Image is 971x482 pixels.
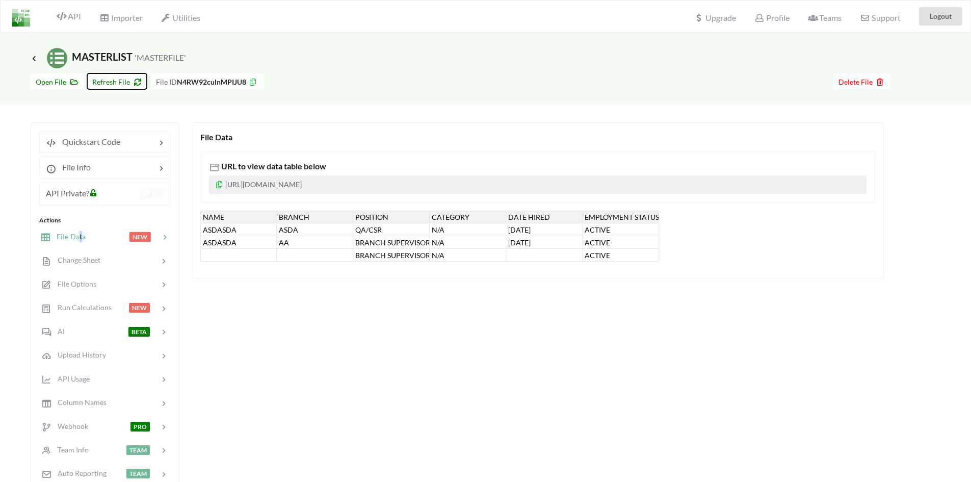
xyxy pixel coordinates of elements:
[51,303,112,312] span: Run Calculations
[506,223,583,236] div: [DATE]
[156,78,177,86] span: File ID
[92,78,142,86] span: Refresh File
[200,131,875,143] div: File Data
[860,14,900,22] span: Support
[126,445,150,455] span: TEAM
[129,232,151,242] span: NEW
[694,14,736,22] span: Upgrade
[219,161,326,171] span: URL to view data table below
[57,11,81,21] span: API
[277,211,353,223] div: BRANCH
[200,236,277,249] div: ASDASDA
[200,211,277,223] div: NAME
[50,232,86,241] span: File Data
[51,469,107,477] span: Auto Reporting
[128,327,150,337] span: BETA
[56,137,120,146] span: Quickstart Code
[583,211,659,223] div: EMPLOYMENT STATUS
[161,13,200,22] span: Utilities
[838,78,884,86] span: Delete File
[506,211,583,223] div: DATE HIRED
[353,211,430,223] div: POSITION
[430,236,506,249] div: N/A
[353,236,430,249] div: BRANCH SUPERVISOR
[277,223,353,236] div: ASDA
[51,445,89,454] span: Team Info
[177,78,246,86] b: N4RW92culnMPIJU8
[87,73,147,89] button: Refresh File
[51,422,88,430] span: Webhook
[583,236,659,249] div: ACTIVE
[51,350,106,359] span: Upload History
[200,223,277,236] div: ASDASDA
[430,211,506,223] div: CATEGORY
[39,216,171,225] div: Actions
[47,48,67,68] img: /static/media/sheets.7a1b7961.svg
[353,223,430,236] div: QA/CSR
[126,469,150,478] span: TEAM
[51,280,96,288] span: File Options
[919,7,962,26] button: Logout
[277,236,353,249] div: AA
[51,374,90,383] span: API Usage
[754,13,789,22] span: Profile
[56,162,91,172] span: File Info
[808,13,842,22] span: Teams
[430,223,506,236] div: N/A
[46,188,89,198] span: API Private?
[99,13,142,22] span: Importer
[31,73,83,89] button: Open File
[36,78,78,86] span: Open File
[833,73,889,89] button: Delete File
[51,327,65,336] span: AI
[583,223,659,236] div: ACTIVE
[583,249,659,262] div: ACTIVE
[353,249,430,262] div: BRANCH SUPERVISOR
[51,398,107,407] span: Column Names
[51,256,100,264] span: Change Sheet
[129,303,150,313] span: NEW
[209,175,867,194] p: [URL][DOMAIN_NAME]
[506,236,583,249] div: [DATE]
[135,53,186,62] small: 'MASTERFILE'
[130,422,150,432] span: PRO
[430,249,506,262] div: N/A
[12,9,30,27] img: LogoIcon.png
[31,50,186,63] span: MASTERLIST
